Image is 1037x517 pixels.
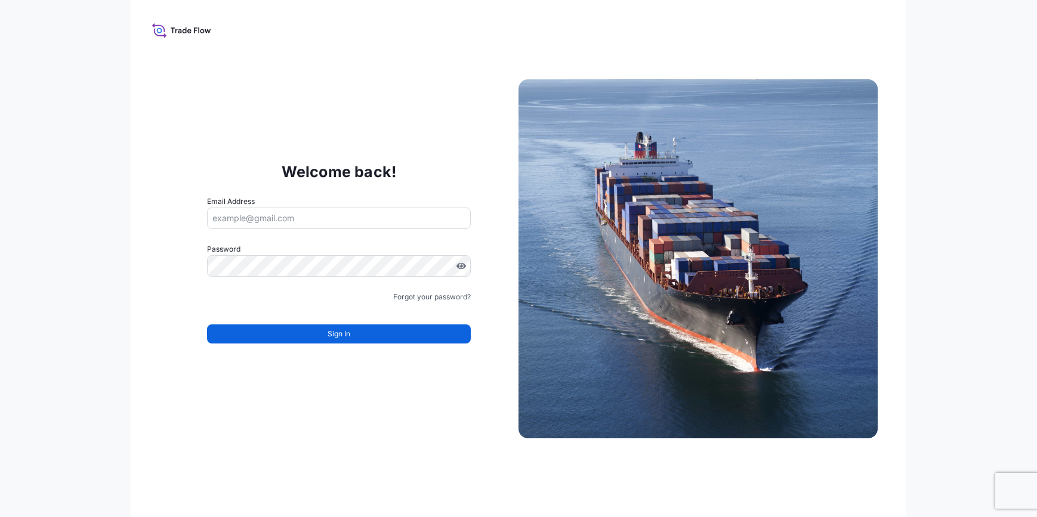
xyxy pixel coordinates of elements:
[207,196,255,208] label: Email Address
[207,208,471,229] input: example@gmail.com
[282,162,397,181] p: Welcome back!
[207,324,471,343] button: Sign In
[207,243,471,255] label: Password
[456,261,466,271] button: Show password
[328,328,350,340] span: Sign In
[393,291,471,303] a: Forgot your password?
[518,79,878,438] img: Ship illustration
